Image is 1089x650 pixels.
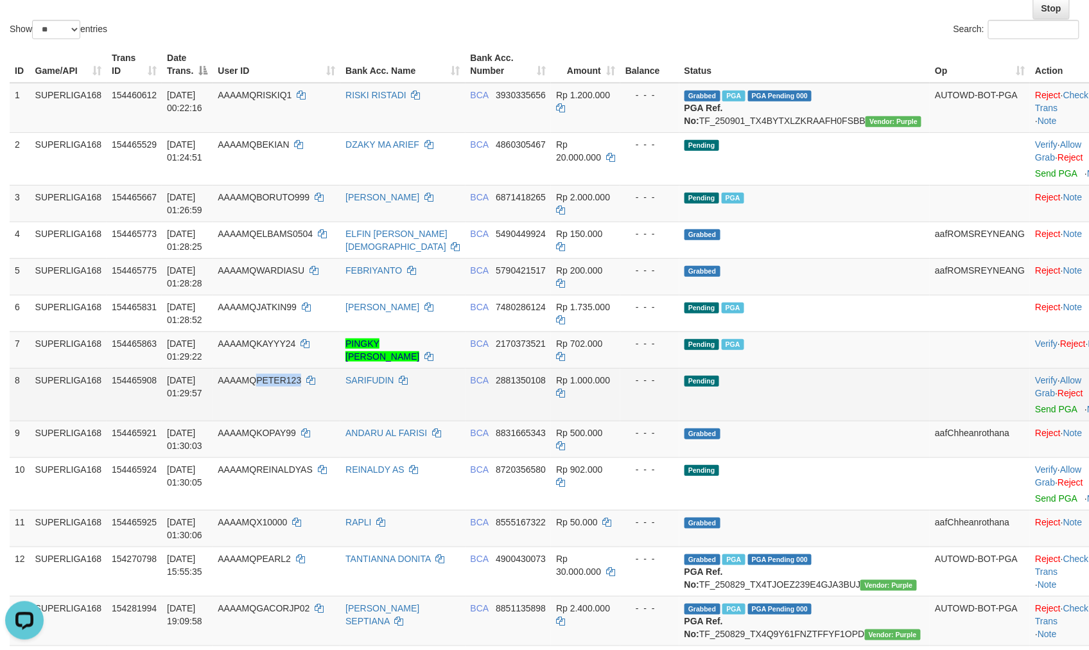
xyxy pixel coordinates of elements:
[556,517,598,527] span: Rp 50.000
[218,338,295,349] span: AAAAMQKAYYY24
[30,421,107,457] td: SUPERLIGA168
[556,192,610,202] span: Rp 2.000.000
[625,516,674,529] div: - - -
[471,265,489,276] span: BCA
[471,229,489,239] span: BCA
[112,464,157,475] span: 154465924
[1035,139,1081,162] span: ·
[213,46,340,83] th: User ID: activate to sort column ascending
[167,517,202,540] span: [DATE] 01:30:06
[1035,192,1061,202] a: Reject
[1035,375,1081,398] span: ·
[496,139,546,150] span: Copy 4860305467 to clipboard
[5,5,44,44] button: Open LiveChat chat widget
[30,596,107,646] td: SUPERLIGA168
[1035,464,1081,487] a: Allow Grab
[162,46,213,83] th: Date Trans.: activate to sort column descending
[865,629,921,640] span: Vendor URL: https://trx4.1velocity.biz
[625,191,674,204] div: - - -
[167,90,202,113] span: [DATE] 00:22:16
[10,331,30,368] td: 7
[556,139,601,162] span: Rp 20.000.000
[30,185,107,222] td: SUPERLIGA168
[722,303,744,313] span: Marked by aafnonsreyleab
[1058,388,1083,398] a: Reject
[1038,116,1057,126] a: Note
[112,265,157,276] span: 154465775
[218,192,309,202] span: AAAAMQBORUTO999
[112,192,157,202] span: 154465667
[748,554,812,565] span: PGA Pending
[345,192,419,202] a: [PERSON_NAME]
[1035,554,1088,577] a: Check Trans
[10,295,30,331] td: 6
[496,302,546,312] span: Copy 7480286124 to clipboard
[30,331,107,368] td: SUPERLIGA168
[345,90,406,100] a: RISKI RISTADI
[1035,90,1061,100] a: Reject
[167,375,202,398] span: [DATE] 01:29:57
[471,338,489,349] span: BCA
[471,464,489,475] span: BCA
[10,46,30,83] th: ID
[471,302,489,312] span: BCA
[722,554,745,565] span: Marked by aafmaleo
[10,222,30,258] td: 4
[471,139,489,150] span: BCA
[218,302,297,312] span: AAAAMQJATKIN99
[471,517,489,527] span: BCA
[345,554,431,564] a: TANTIANNA DONITA
[345,464,405,475] a: REINALDY AS
[496,265,546,276] span: Copy 5790421517 to clipboard
[625,602,674,615] div: - - -
[345,139,419,150] a: DZAKY MA ARIEF
[866,116,921,127] span: Vendor URL: https://trx4.1velocity.biz
[684,193,719,204] span: Pending
[684,554,720,565] span: Grabbed
[1035,603,1061,613] a: Reject
[466,46,552,83] th: Bank Acc. Number: activate to sort column ascending
[10,421,30,457] td: 9
[722,91,745,101] span: Marked by aafnonsreyleab
[10,368,30,421] td: 8
[1035,517,1061,527] a: Reject
[1058,477,1083,487] a: Reject
[496,603,546,613] span: Copy 8851135898 to clipboard
[112,302,157,312] span: 154465831
[496,338,546,349] span: Copy 2170373521 to clipboard
[167,192,202,215] span: [DATE] 01:26:59
[930,222,1030,258] td: aafROMSREYNEANG
[1035,404,1077,414] a: Send PGA
[167,554,202,577] span: [DATE] 15:55:35
[10,132,30,185] td: 2
[684,91,720,101] span: Grabbed
[1035,603,1088,626] a: Check Trans
[625,337,674,350] div: - - -
[1035,493,1077,504] a: Send PGA
[496,229,546,239] span: Copy 5490449924 to clipboard
[496,375,546,385] span: Copy 2881350108 to clipboard
[625,301,674,313] div: - - -
[1063,428,1083,438] a: Note
[167,464,202,487] span: [DATE] 01:30:05
[218,517,287,527] span: AAAAMQX10000
[496,428,546,438] span: Copy 8831665343 to clipboard
[218,265,304,276] span: AAAAMQWARDIASU
[345,302,419,312] a: [PERSON_NAME]
[1035,375,1058,385] a: Verify
[32,20,80,39] select: Showentries
[218,603,309,613] span: AAAAMQGACORJP02
[1035,265,1061,276] a: Reject
[10,258,30,295] td: 5
[556,338,602,349] span: Rp 702.000
[1035,139,1058,150] a: Verify
[10,510,30,547] td: 11
[218,428,296,438] span: AAAAMQKOPAY99
[30,83,107,133] td: SUPERLIGA168
[1035,338,1058,349] a: Verify
[107,46,162,83] th: Trans ID: activate to sort column ascending
[496,192,546,202] span: Copy 6871418265 to clipboard
[496,517,546,527] span: Copy 8555167322 to clipboard
[556,464,602,475] span: Rp 902.000
[625,463,674,476] div: - - -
